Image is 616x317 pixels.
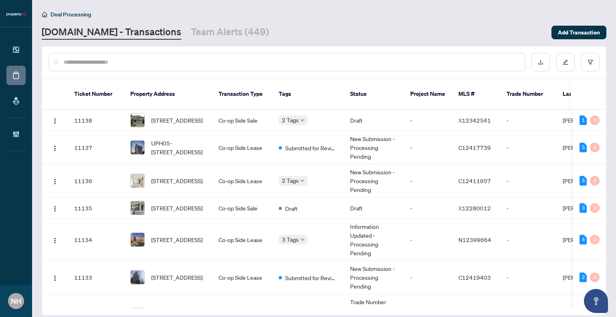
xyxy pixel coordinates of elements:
button: Logo [49,271,61,284]
div: 0 [590,176,600,186]
td: - [500,164,556,198]
td: - [404,261,452,294]
img: thumbnail-img [131,271,144,284]
span: X12280012 [458,204,491,212]
button: Open asap [584,289,608,313]
th: Status [344,79,404,110]
span: [STREET_ADDRESS] [151,116,203,125]
span: down [300,118,304,122]
td: Co-op Side Lease [212,131,272,164]
span: Add Transaction [558,26,600,39]
img: logo [6,12,26,17]
span: down [300,179,304,183]
td: New Submission - Processing Pending [344,164,404,198]
button: Logo [49,202,61,214]
div: 0 [590,273,600,282]
div: 5 [580,143,587,152]
div: 2 [580,273,587,282]
button: download [531,53,550,71]
span: [STREET_ADDRESS] [151,204,203,212]
th: Project Name [404,79,452,110]
img: Logo [52,178,58,185]
span: N12399664 [458,236,491,243]
a: Team Alerts (449) [191,25,269,40]
span: [STREET_ADDRESS] [151,235,203,244]
button: Logo [49,114,61,127]
td: New Submission - Processing Pending [344,131,404,164]
div: 0 [590,143,600,152]
div: 5 [580,176,587,186]
td: 11135 [68,198,124,219]
th: MLS # [452,79,500,110]
img: Logo [52,206,58,212]
img: Logo [52,145,58,151]
td: - [500,198,556,219]
span: [STREET_ADDRESS] [151,176,203,185]
img: thumbnail-img [131,201,144,215]
span: UPH05-[STREET_ADDRESS] [151,139,206,156]
td: Draft [344,110,404,131]
span: filter [588,59,593,65]
div: 0 [590,115,600,125]
button: Logo [49,141,61,154]
th: Trade Number [500,79,556,110]
td: - [404,164,452,198]
span: edit [563,59,568,65]
span: down [300,238,304,242]
td: 11136 [68,164,124,198]
td: 11138 [68,110,124,131]
span: 2 Tags [282,176,299,185]
img: thumbnail-img [131,141,144,154]
td: - [404,198,452,219]
td: 11133 [68,261,124,294]
td: Information Updated - Processing Pending [344,219,404,261]
td: Co-op Side Lease [212,219,272,261]
img: Logo [52,237,58,244]
td: - [500,110,556,131]
div: 3 [580,203,587,213]
td: Co-op Side Lease [212,164,272,198]
img: thumbnail-img [131,174,144,188]
th: Transaction Type [212,79,272,110]
button: Add Transaction [551,26,606,39]
td: - [500,219,556,261]
span: Submitted for Review [285,143,337,152]
img: thumbnail-img [131,233,144,246]
img: thumbnail-img [131,113,144,127]
span: Deal Processing [51,11,91,18]
th: Ticket Number [68,79,124,110]
td: Co-op Side Sale [212,198,272,219]
span: home [42,12,47,17]
td: 11134 [68,219,124,261]
div: 4 [580,235,587,244]
td: Co-op Side Lease [212,261,272,294]
td: - [404,110,452,131]
td: - [500,261,556,294]
th: Property Address [124,79,212,110]
th: Tags [272,79,344,110]
button: Logo [49,233,61,246]
button: edit [556,53,575,71]
td: 11137 [68,131,124,164]
div: 0 [590,203,600,213]
span: C12411957 [458,177,491,184]
span: [STREET_ADDRESS] [151,273,203,282]
td: - [404,219,452,261]
td: Draft [344,198,404,219]
span: C12417739 [458,144,491,151]
div: 1 [580,115,587,125]
span: NH [11,295,21,307]
span: C12419403 [458,274,491,281]
td: - [404,131,452,164]
img: Logo [52,118,58,124]
a: [DOMAIN_NAME] - Transactions [42,25,181,40]
span: 2 Tags [282,115,299,125]
td: Co-op Side Sale [212,110,272,131]
span: 3 Tags [282,235,299,244]
span: download [538,59,543,65]
button: filter [581,53,600,71]
div: 0 [590,235,600,244]
span: Submitted for Review [285,273,337,282]
img: Logo [52,275,58,281]
td: New Submission - Processing Pending [344,261,404,294]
